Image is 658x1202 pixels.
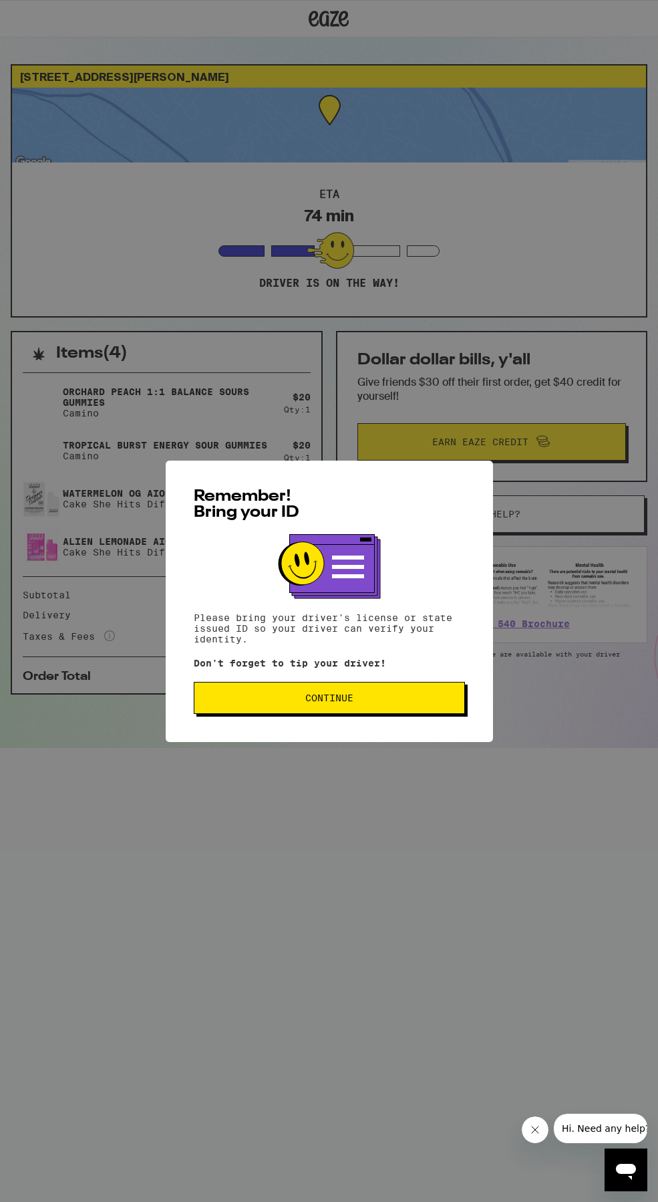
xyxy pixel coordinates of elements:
[194,658,465,669] p: Don't forget to tip your driver!
[554,1114,647,1143] iframe: Message from company
[605,1149,647,1191] iframe: Button to launch messaging window
[194,612,465,644] p: Please bring your driver's license or state issued ID so your driver can verify your identity.
[305,693,353,703] span: Continue
[194,682,465,714] button: Continue
[522,1116,548,1143] iframe: Close message
[194,489,299,521] span: Remember! Bring your ID
[8,9,96,20] span: Hi. Need any help?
